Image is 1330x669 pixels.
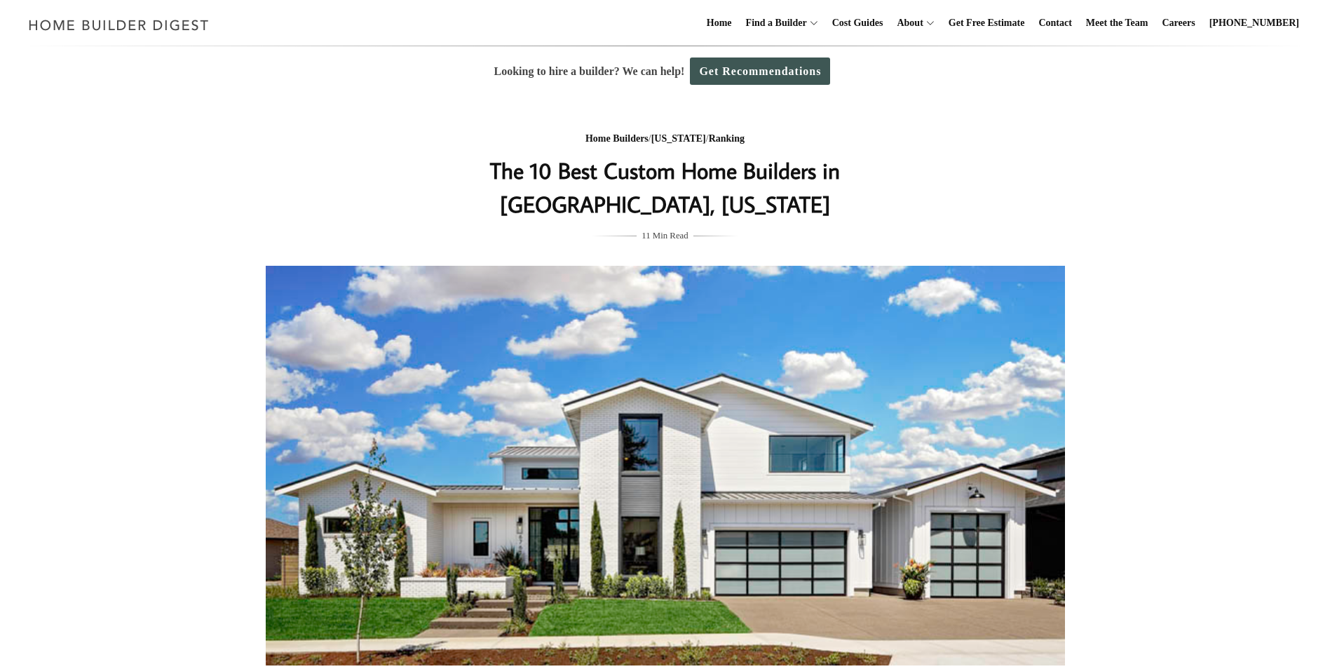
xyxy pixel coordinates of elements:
[891,1,923,46] a: About
[740,1,807,46] a: Find a Builder
[827,1,889,46] a: Cost Guides
[22,11,215,39] img: Home Builder Digest
[709,133,745,144] a: Ranking
[1080,1,1154,46] a: Meet the Team
[690,58,830,85] a: Get Recommendations
[1204,1,1305,46] a: [PHONE_NUMBER]
[585,133,649,144] a: Home Builders
[651,133,706,144] a: [US_STATE]
[1157,1,1201,46] a: Careers
[701,1,738,46] a: Home
[386,154,945,221] h1: The 10 Best Custom Home Builders in [GEOGRAPHIC_DATA], [US_STATE]
[642,228,688,243] span: 11 Min Read
[1033,1,1077,46] a: Contact
[386,130,945,148] div: / /
[943,1,1031,46] a: Get Free Estimate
